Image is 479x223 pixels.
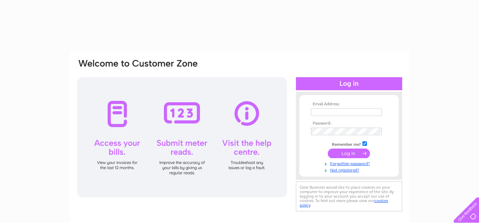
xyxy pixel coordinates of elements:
th: Email Address: [309,102,389,107]
a: Not registered? [311,166,389,173]
input: Submit [328,149,370,158]
a: cookies policy [300,198,388,208]
div: Clear Business would like to place cookies on your computer to improve your experience of the sit... [296,181,402,211]
a: Forgotten password? [311,160,389,166]
th: Password: [309,121,389,126]
td: Remember me? [309,140,389,147]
